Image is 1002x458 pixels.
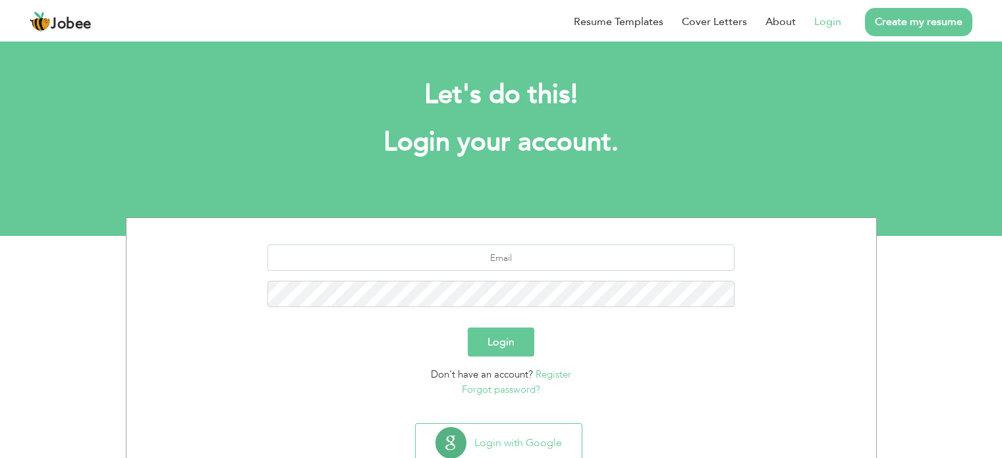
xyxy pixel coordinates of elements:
[865,8,972,36] a: Create my resume
[682,14,747,30] a: Cover Letters
[468,328,534,357] button: Login
[146,125,857,159] h1: Login your account.
[462,383,540,396] a: Forgot password?
[431,368,533,381] span: Don't have an account?
[267,244,735,271] input: Email
[574,14,663,30] a: Resume Templates
[765,14,796,30] a: About
[814,14,841,30] a: Login
[51,17,92,32] span: Jobee
[30,11,51,32] img: jobee.io
[146,78,857,112] h2: Let's do this!
[30,11,92,32] a: Jobee
[536,368,571,381] a: Register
